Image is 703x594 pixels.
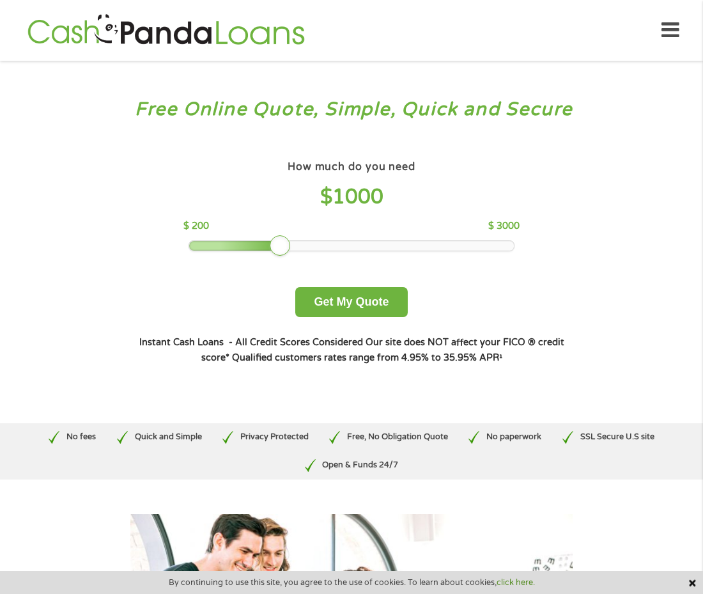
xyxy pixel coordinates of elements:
[288,160,415,174] h4: How much do you need
[295,287,407,317] button: Get My Quote
[322,459,398,471] p: Open & Funds 24/7
[24,12,309,49] img: GetLoanNow Logo
[37,98,667,121] h3: Free Online Quote, Simple, Quick and Secure
[169,578,535,587] span: By continuing to use this site, you agree to the use of cookies. To learn about cookies,
[232,352,502,363] strong: Qualified customers rates range from 4.95% to 35.95% APR¹
[580,431,654,443] p: SSL Secure U.S site
[488,219,520,233] p: $ 3000
[135,431,202,443] p: Quick and Simple
[497,577,535,588] a: click here.
[486,431,541,443] p: No paperwork
[347,431,448,443] p: Free, No Obligation Quote
[332,185,383,209] span: 1000
[240,431,309,443] p: Privacy Protected
[183,184,519,210] h4: $
[183,219,209,233] p: $ 200
[66,431,96,443] p: No fees
[139,337,363,348] strong: Instant Cash Loans - All Credit Scores Considered
[201,337,564,363] strong: Our site does NOT affect your FICO ® credit score*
